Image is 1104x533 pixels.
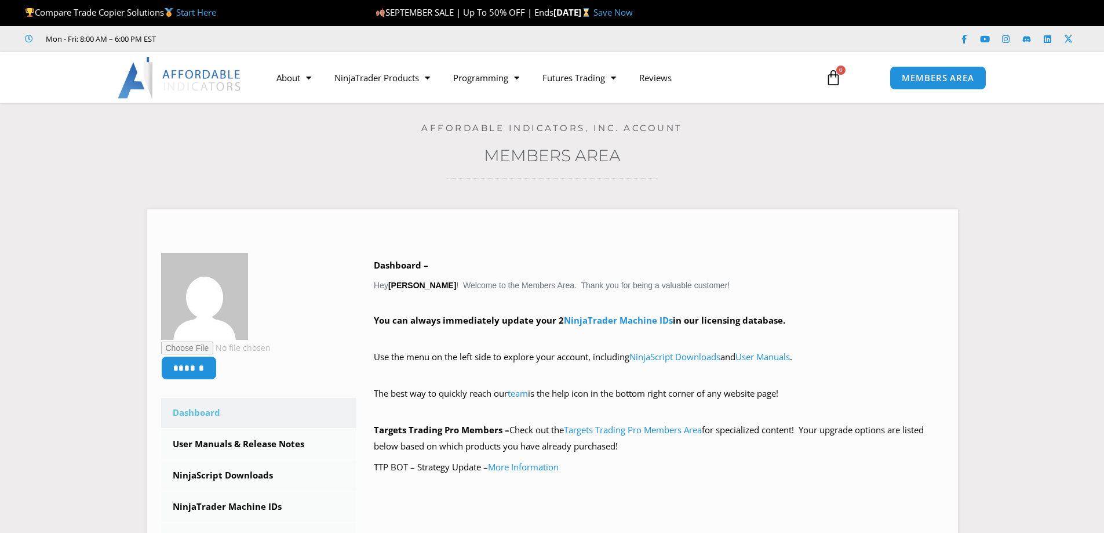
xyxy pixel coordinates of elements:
a: About [265,64,323,91]
p: Check out the for specialized content! Your upgrade options are listed below based on which produ... [374,422,943,455]
img: 🥇 [165,8,173,17]
strong: [DATE] [553,6,593,18]
a: User Manuals [735,351,790,362]
a: Programming [442,64,531,91]
strong: [PERSON_NAME] [388,281,456,290]
span: Compare Trade Copier Solutions [25,6,216,18]
a: Affordable Indicators, Inc. Account [421,122,683,133]
span: Mon - Fri: 8:00 AM – 6:00 PM EST [43,32,156,46]
p: Use the menu on the left side to explore your account, including and . [374,349,943,382]
a: NinjaScript Downloads [161,461,357,491]
a: team [508,387,528,399]
p: The best way to quickly reach our is the help icon in the bottom right corner of any website page! [374,386,943,418]
a: Members Area [484,146,621,165]
a: More Information [488,461,559,473]
a: Start Here [176,6,216,18]
a: Dashboard [161,398,357,428]
img: 🏆 [25,8,34,17]
a: Reviews [628,64,683,91]
a: NinjaTrader Machine IDs [564,314,673,326]
nav: Menu [265,64,812,91]
img: 🍂 [376,8,385,17]
a: Futures Trading [531,64,628,91]
img: LogoAI | Affordable Indicators – NinjaTrader [118,57,242,99]
a: Save Now [593,6,633,18]
p: TTP BOT – Strategy Update – [374,459,943,476]
strong: Targets Trading Pro Members – [374,424,509,436]
img: 03d23648da3b8d3cc66a7e8c2b0cba8eba3033f61c698b12f1be6a68d3e360fd [161,253,248,340]
a: NinjaScript Downloads [629,351,720,362]
a: Targets Trading Pro Members Area [564,424,702,436]
strong: You can always immediately update your 2 in our licensing database. [374,314,785,326]
b: Dashboard – [374,259,428,271]
img: ⌛ [582,8,591,17]
span: MEMBERS AREA [902,74,974,82]
span: SEPTEMBER SALE | Up To 50% OFF | Ends [376,6,553,18]
iframe: Customer reviews powered by Trustpilot [172,33,346,45]
a: User Manuals & Release Notes [161,429,357,459]
div: Hey ! Welcome to the Members Area. Thank you for being a valuable customer! [374,258,943,475]
a: 0 [808,61,859,95]
a: NinjaTrader Products [323,64,442,91]
span: 0 [836,66,846,75]
a: MEMBERS AREA [890,66,986,90]
a: NinjaTrader Machine IDs [161,492,357,522]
